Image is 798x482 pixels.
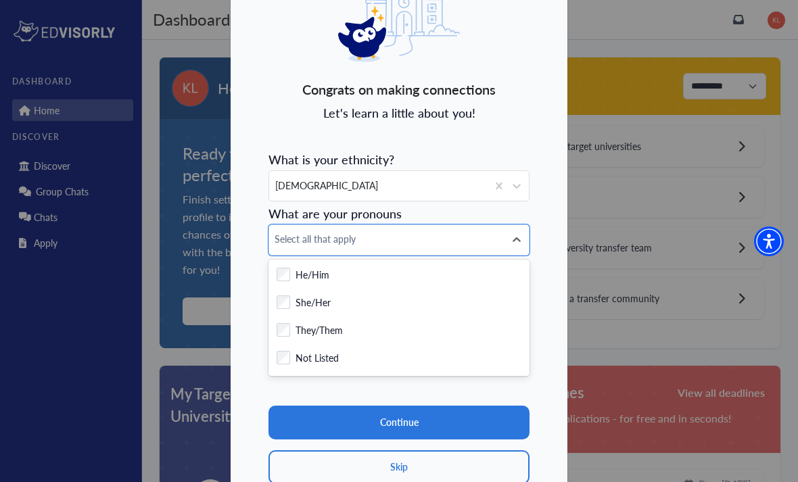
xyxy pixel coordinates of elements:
[268,259,350,276] span: Street Address
[296,295,331,312] label: She/Her
[268,151,394,168] span: What is your ethnicity?
[754,226,784,256] div: Accessibility Menu
[296,351,339,368] label: Not Listed
[268,406,530,439] button: Continue
[296,268,329,285] label: He/Him
[269,171,487,201] div: [DEMOGRAPHIC_DATA]
[296,323,343,340] label: They/Them
[302,79,496,99] span: Congrats on making connections
[268,205,402,222] span: What are your pronouns
[323,105,475,121] span: Let's learn a little about you!
[275,232,499,246] span: Select all that apply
